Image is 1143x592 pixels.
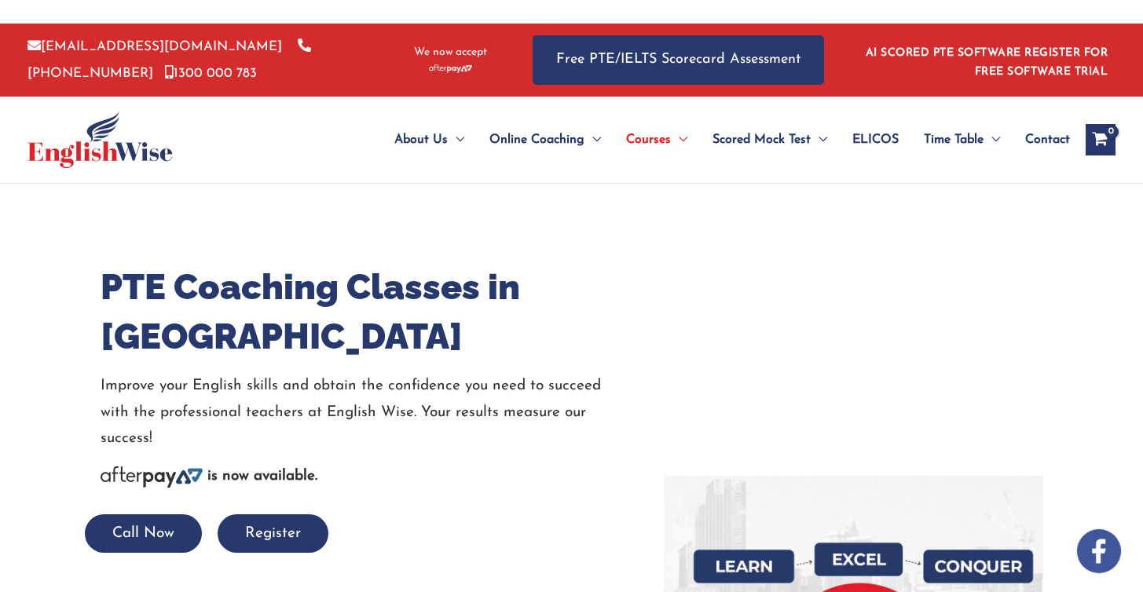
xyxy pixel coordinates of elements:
span: Menu Toggle [984,112,1000,167]
a: Time TableMenu Toggle [911,112,1013,167]
span: Courses [626,112,671,167]
span: Menu Toggle [584,112,601,167]
nav: Site Navigation: Main Menu [357,112,1070,167]
a: Online CoachingMenu Toggle [477,112,614,167]
img: white-facebook.png [1077,529,1121,573]
button: Register [218,514,328,553]
span: Online Coaching [489,112,584,167]
a: Contact [1013,112,1070,167]
a: [EMAIL_ADDRESS][DOMAIN_NAME] [27,40,282,53]
span: Menu Toggle [448,112,464,167]
a: Register [218,526,328,541]
a: CoursesMenu Toggle [614,112,700,167]
span: We now accept [414,45,487,60]
button: Call Now [85,514,202,553]
b: is now available. [207,469,317,484]
p: Improve your English skills and obtain the confidence you need to succeed with the professional t... [101,373,641,451]
span: Time Table [924,112,984,167]
a: View Shopping Cart, empty [1086,124,1116,155]
img: Afterpay-Logo [101,466,203,488]
span: Menu Toggle [671,112,687,167]
a: Free PTE/IELTS Scorecard Assessment [533,35,824,85]
a: ELICOS [840,112,911,167]
span: Contact [1025,112,1070,167]
img: cropped-ew-logo [27,111,173,168]
a: 1300 000 783 [165,67,257,80]
h1: PTE Coaching Classes in [GEOGRAPHIC_DATA] [101,262,641,361]
a: About UsMenu Toggle [382,112,477,167]
a: [PHONE_NUMBER] [27,40,311,79]
a: Scored Mock TestMenu Toggle [700,112,840,167]
img: Afterpay-Logo [429,64,472,73]
span: ELICOS [852,112,899,167]
aside: Header Widget 1 [856,35,1116,86]
span: Menu Toggle [811,112,827,167]
a: Call Now [85,526,202,541]
span: Scored Mock Test [713,112,811,167]
span: About Us [394,112,448,167]
a: AI SCORED PTE SOFTWARE REGISTER FOR FREE SOFTWARE TRIAL [866,47,1108,78]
